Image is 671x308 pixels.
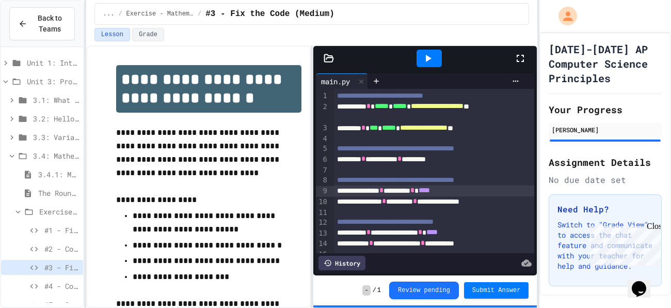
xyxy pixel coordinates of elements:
[94,28,130,41] button: Lesson
[377,286,381,295] span: 1
[34,13,66,35] span: Back to Teams
[316,123,329,134] div: 3
[316,197,329,208] div: 10
[316,250,329,260] div: 15
[316,91,329,102] div: 1
[316,175,329,186] div: 8
[44,243,79,254] span: #2 - Complete the Code (Easy)
[33,113,79,124] span: 3.2: Hello, World!
[549,174,662,186] div: No due date set
[549,102,662,117] h2: Your Progress
[33,150,79,161] span: 3.4: Mathematical Operators
[316,102,329,123] div: 2
[316,134,329,144] div: 4
[557,220,653,271] p: Switch to "Grade View" to access the chat feature and communicate with your teacher for help and ...
[316,228,329,239] div: 13
[126,10,194,18] span: Exercise - Mathematical Operators
[316,208,329,218] div: 11
[38,188,79,198] span: The Round Function
[27,57,79,68] span: Unit 1: Intro to Computer Science
[39,206,79,217] span: Exercise - Mathematical Operators
[44,281,79,291] span: #4 - Complete the Code (Medium)
[103,10,115,18] span: ...
[316,165,329,176] div: 7
[44,262,79,273] span: #3 - Fix the Code (Medium)
[33,95,79,105] span: 3.1: What is Code?
[316,186,329,197] div: 9
[549,42,662,85] h1: [DATE]-[DATE] AP Computer Science Principles
[316,73,368,89] div: main.py
[549,155,662,170] h2: Assignment Details
[318,256,365,270] div: History
[316,239,329,250] div: 14
[389,282,459,299] button: Review pending
[585,222,661,266] iframe: chat widget
[373,286,376,295] span: /
[557,203,653,215] h3: Need Help?
[316,155,329,165] div: 6
[132,28,164,41] button: Grade
[198,10,201,18] span: /
[9,7,75,40] button: Back to Teams
[548,4,580,28] div: My Account
[205,8,334,20] span: #3 - Fix the Code (Medium)
[362,285,370,296] span: -
[316,218,329,228] div: 12
[552,125,659,134] div: [PERSON_NAME]
[464,282,529,299] button: Submit Answer
[4,4,71,66] div: Chat with us now!Close
[628,267,661,298] iframe: chat widget
[33,132,79,143] span: 3.3: Variables and Data Types
[472,286,521,295] span: Submit Answer
[38,169,79,180] span: 3.4.1: Mathematical Operators
[27,76,79,87] span: Unit 3: Programming with Python
[316,144,329,155] div: 5
[316,76,355,87] div: main.py
[118,10,122,18] span: /
[44,225,79,236] span: #1 - Fix the Code (Easy)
